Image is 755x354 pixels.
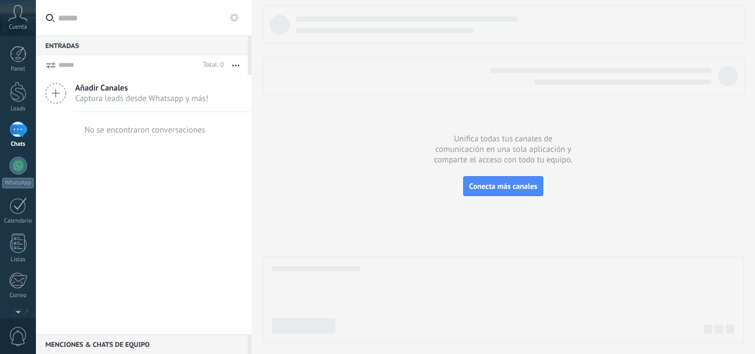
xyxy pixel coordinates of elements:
span: Cuenta [9,24,27,31]
span: Añadir Canales [75,83,208,93]
div: Panel [2,66,34,73]
div: WhatsApp [2,178,34,188]
span: Captura leads desde Whatsapp y más! [75,93,208,104]
div: Calendario [2,218,34,225]
div: Total: 0 [199,60,224,71]
div: Entradas [36,35,248,55]
div: Listas [2,256,34,263]
div: Correo [2,292,34,299]
span: Conecta más canales [469,181,537,191]
div: Menciones & Chats de equipo [36,334,248,354]
div: Leads [2,105,34,113]
button: Conecta más canales [463,176,543,196]
div: No se encontraron conversaciones [85,125,206,135]
div: Chats [2,141,34,148]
